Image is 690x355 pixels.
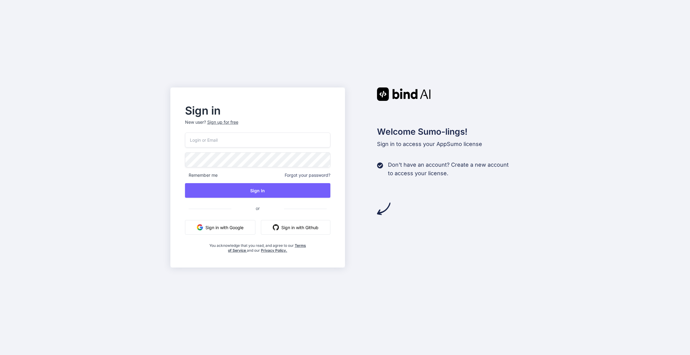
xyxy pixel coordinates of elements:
[185,172,218,178] span: Remember me
[377,125,520,138] h2: Welcome Sumo-lings!
[185,119,331,133] p: New user?
[377,87,431,101] img: Bind AI logo
[388,161,509,178] p: Don't have an account? Create a new account to access your license.
[261,248,287,253] a: Privacy Policy.
[197,224,203,230] img: google
[185,106,331,115] h2: Sign in
[185,220,255,235] button: Sign in with Google
[231,201,284,216] span: or
[185,133,331,147] input: Login or Email
[273,224,279,230] img: github
[209,240,306,253] div: You acknowledge that you read, and agree to our and our
[207,119,238,125] div: Sign up for free
[185,183,331,198] button: Sign In
[377,202,390,215] img: arrow
[228,243,306,253] a: Terms of Service
[285,172,330,178] span: Forgot your password?
[261,220,330,235] button: Sign in with Github
[377,140,520,148] p: Sign in to access your AppSumo license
